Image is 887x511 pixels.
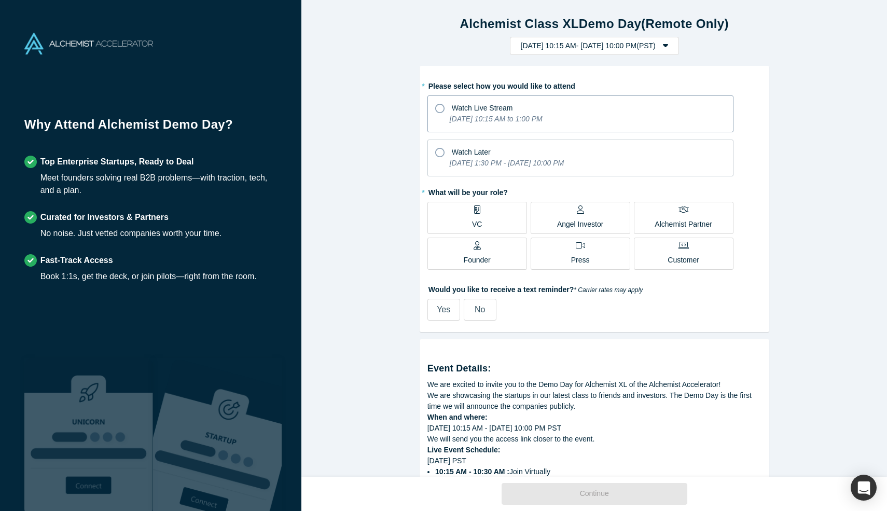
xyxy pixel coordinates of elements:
[502,483,687,505] button: Continue
[437,305,450,314] span: Yes
[435,467,509,476] strong: 10:15 AM - 10:30 AM :
[574,286,643,294] em: * Carrier rates may apply
[427,77,761,92] label: Please select how you would like to attend
[24,115,278,141] h1: Why Attend Alchemist Demo Day?
[427,281,761,295] label: Would you like to receive a text reminder?
[472,219,482,230] p: VC
[475,305,485,314] span: No
[427,379,761,390] div: We are excited to invite you to the Demo Day for Alchemist XL of the Alchemist Accelerator!
[24,33,153,54] img: Alchemist Accelerator Logo
[510,37,679,55] button: [DATE] 10:15 AM- [DATE] 10:00 PM(PST)
[427,446,501,454] strong: Live Event Schedule:
[668,255,699,266] p: Customer
[655,219,712,230] p: Alchemist Partner
[40,213,169,222] strong: Curated for Investors & Partners
[452,148,491,156] span: Watch Later
[427,423,761,434] div: [DATE] 10:15 AM - [DATE] 10:00 PM PST
[427,363,491,374] strong: Event Details:
[435,466,761,477] li: Join Virtually
[427,184,761,198] label: What will be your role?
[450,115,543,123] i: [DATE] 10:15 AM to 1:00 PM
[427,390,761,412] div: We are showcasing the startups in our latest class to friends and investors. The Demo Day is the ...
[153,358,282,511] img: Prism AI
[40,256,113,265] strong: Fast-Track Access
[460,17,729,31] strong: Alchemist Class XL Demo Day (Remote Only)
[24,358,153,511] img: Robust Technologies
[427,413,488,421] strong: When and where:
[427,455,761,488] div: [DATE] PST
[40,157,194,166] strong: Top Enterprise Startups, Ready to Deal
[40,227,222,240] div: No noise. Just vetted companies worth your time.
[452,104,513,112] span: Watch Live Stream
[40,172,278,197] div: Meet founders solving real B2B problems—with traction, tech, and a plan.
[427,434,761,445] div: We will send you the access link closer to the event.
[557,219,604,230] p: Angel Investor
[464,255,491,266] p: Founder
[40,270,257,283] div: Book 1:1s, get the deck, or join pilots—right from the room.
[571,255,590,266] p: Press
[450,159,564,167] i: [DATE] 1:30 PM - [DATE] 10:00 PM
